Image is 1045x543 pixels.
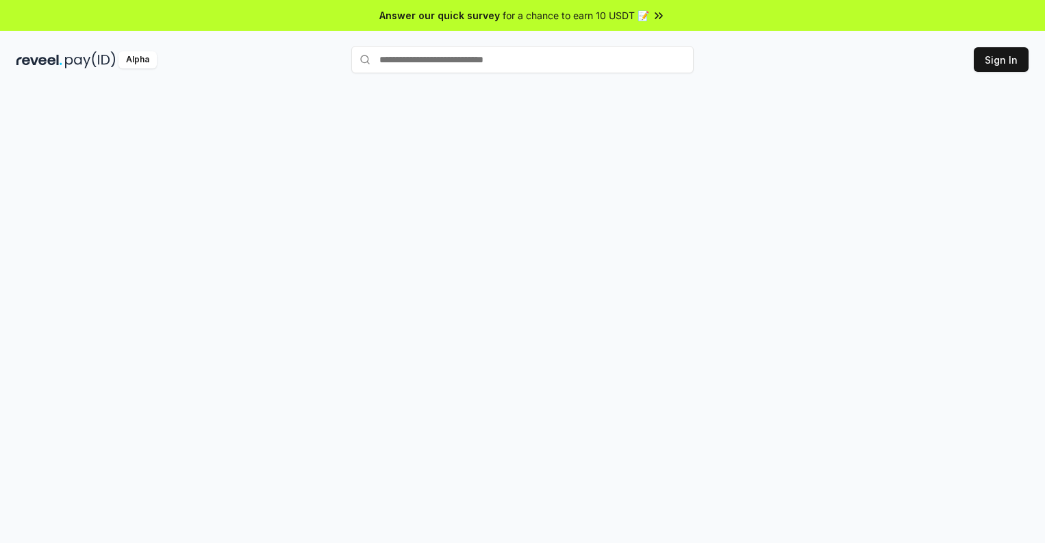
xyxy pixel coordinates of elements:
[974,47,1029,72] button: Sign In
[65,51,116,68] img: pay_id
[379,8,500,23] span: Answer our quick survey
[503,8,649,23] span: for a chance to earn 10 USDT 📝
[118,51,157,68] div: Alpha
[16,51,62,68] img: reveel_dark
